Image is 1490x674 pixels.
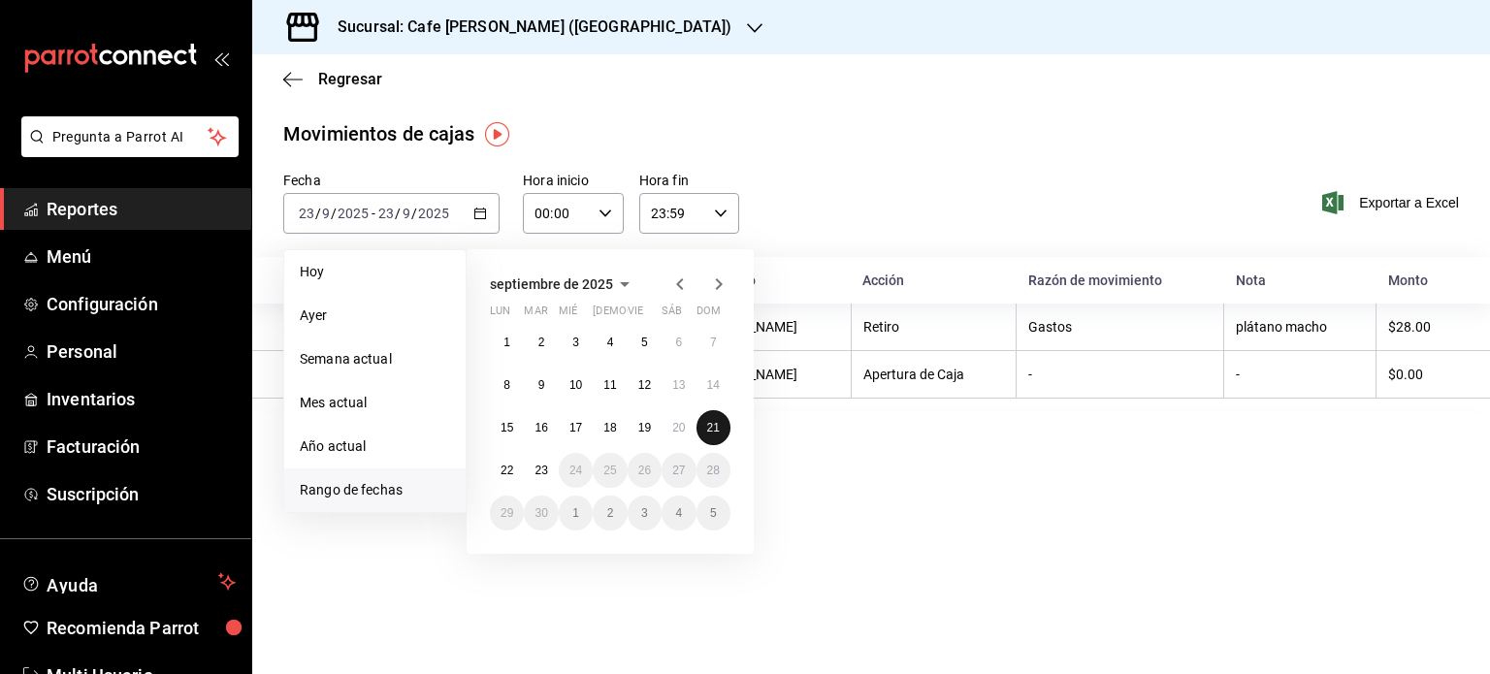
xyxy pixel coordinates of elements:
[534,506,547,520] abbr: 30 de septiembre de 2025
[569,464,582,477] abbr: 24 de septiembre de 2025
[559,496,593,530] button: 1 de octubre de 2025
[863,367,1004,382] div: Apertura de Caja
[503,378,510,392] abbr: 8 de septiembre de 2025
[593,410,627,445] button: 18 de septiembre de 2025
[315,206,321,221] span: /
[14,141,239,161] a: Pregunta a Parrot AI
[1388,273,1459,288] div: Monto
[862,273,1004,288] div: Acción
[321,206,331,221] input: --
[538,336,545,349] abbr: 2 de septiembre de 2025
[524,325,558,360] button: 2 de septiembre de 2025
[300,393,450,413] span: Mes actual
[300,349,450,369] span: Semana actual
[213,50,229,66] button: open_drawer_menu
[603,464,616,477] abbr: 25 de septiembre de 2025
[411,206,417,221] span: /
[372,206,375,221] span: -
[559,325,593,360] button: 3 de septiembre de 2025
[1236,319,1364,335] div: plátano macho
[696,368,730,402] button: 14 de septiembre de 2025
[559,368,593,402] button: 10 de septiembre de 2025
[523,174,624,187] label: Hora inicio
[628,368,662,402] button: 12 de septiembre de 2025
[672,421,685,434] abbr: 20 de septiembre de 2025
[628,410,662,445] button: 19 de septiembre de 2025
[501,421,513,434] abbr: 15 de septiembre de 2025
[534,421,547,434] abbr: 16 de septiembre de 2025
[52,127,209,147] span: Pregunta a Parrot AI
[572,506,579,520] abbr: 1 de octubre de 2025
[593,305,707,325] abbr: jueves
[707,421,720,434] abbr: 21 de septiembre de 2025
[490,305,510,325] abbr: lunes
[490,273,636,296] button: septiembre de 2025
[662,305,682,325] abbr: sábado
[638,464,651,477] abbr: 26 de septiembre de 2025
[696,410,730,445] button: 21 de septiembre de 2025
[490,276,613,292] span: septiembre de 2025
[603,421,616,434] abbr: 18 de septiembre de 2025
[628,305,643,325] abbr: viernes
[603,378,616,392] abbr: 11 de septiembre de 2025
[21,116,239,157] button: Pregunta a Parrot AI
[1388,367,1459,382] div: $0.00
[318,70,382,88] span: Regresar
[1028,273,1213,288] div: Razón de movimiento
[1236,273,1365,288] div: Nota
[662,368,696,402] button: 13 de septiembre de 2025
[524,368,558,402] button: 9 de septiembre de 2025
[696,305,721,325] abbr: domingo
[675,336,682,349] abbr: 6 de septiembre de 2025
[417,206,450,221] input: ----
[47,481,236,507] span: Suscripción
[490,496,524,530] button: 29 de septiembre de 2025
[628,453,662,488] button: 26 de septiembre de 2025
[641,506,648,520] abbr: 3 de octubre de 2025
[639,174,740,187] label: Hora fin
[662,453,696,488] button: 27 de septiembre de 2025
[572,336,579,349] abbr: 3 de septiembre de 2025
[490,453,524,488] button: 22 de septiembre de 2025
[662,325,696,360] button: 6 de septiembre de 2025
[534,464,547,477] abbr: 23 de septiembre de 2025
[638,421,651,434] abbr: 19 de septiembre de 2025
[402,206,411,221] input: --
[1028,319,1212,335] div: Gastos
[593,453,627,488] button: 25 de septiembre de 2025
[593,496,627,530] button: 2 de octubre de 2025
[672,378,685,392] abbr: 13 de septiembre de 2025
[503,336,510,349] abbr: 1 de septiembre de 2025
[300,436,450,457] span: Año actual
[593,368,627,402] button: 11 de septiembre de 2025
[47,433,236,460] span: Facturación
[331,206,337,221] span: /
[696,496,730,530] button: 5 de octubre de 2025
[607,336,614,349] abbr: 4 de septiembre de 2025
[47,338,236,365] span: Personal
[675,506,682,520] abbr: 4 de octubre de 2025
[300,480,450,500] span: Rango de fechas
[485,122,509,146] img: Tooltip marker
[1326,191,1459,214] button: Exportar a Excel
[47,291,236,317] span: Configuración
[47,386,236,412] span: Inventarios
[300,305,450,326] span: Ayer
[283,70,382,88] button: Regresar
[524,496,558,530] button: 30 de septiembre de 2025
[490,368,524,402] button: 8 de septiembre de 2025
[322,16,731,39] h3: Sucursal: Cafe [PERSON_NAME] ([GEOGRAPHIC_DATA])
[707,464,720,477] abbr: 28 de septiembre de 2025
[641,336,648,349] abbr: 5 de septiembre de 2025
[662,496,696,530] button: 4 de octubre de 2025
[863,319,1004,335] div: Retiro
[300,262,450,282] span: Hoy
[696,325,730,360] button: 7 de septiembre de 2025
[569,378,582,392] abbr: 10 de septiembre de 2025
[628,496,662,530] button: 3 de octubre de 2025
[47,615,236,641] span: Recomienda Parrot
[490,325,524,360] button: 1 de septiembre de 2025
[1028,367,1212,382] div: -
